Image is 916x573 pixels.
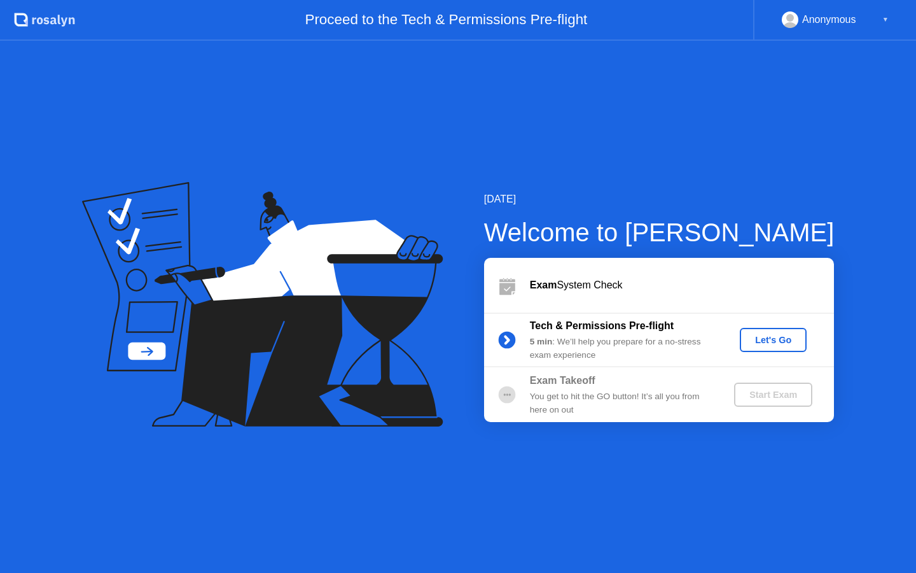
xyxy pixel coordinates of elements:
div: Let's Go [745,335,801,345]
div: You get to hit the GO button! It’s all you from here on out [530,390,713,416]
div: Anonymous [802,11,856,28]
b: 5 min [530,337,553,346]
div: System Check [530,278,834,293]
b: Exam Takeoff [530,375,595,386]
div: : We’ll help you prepare for a no-stress exam experience [530,336,713,362]
div: Welcome to [PERSON_NAME] [484,213,835,251]
button: Start Exam [734,383,812,407]
button: Let's Go [740,328,807,352]
b: Exam [530,279,557,290]
div: ▼ [882,11,889,28]
div: Start Exam [739,390,807,400]
b: Tech & Permissions Pre-flight [530,320,674,331]
div: [DATE] [484,192,835,207]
